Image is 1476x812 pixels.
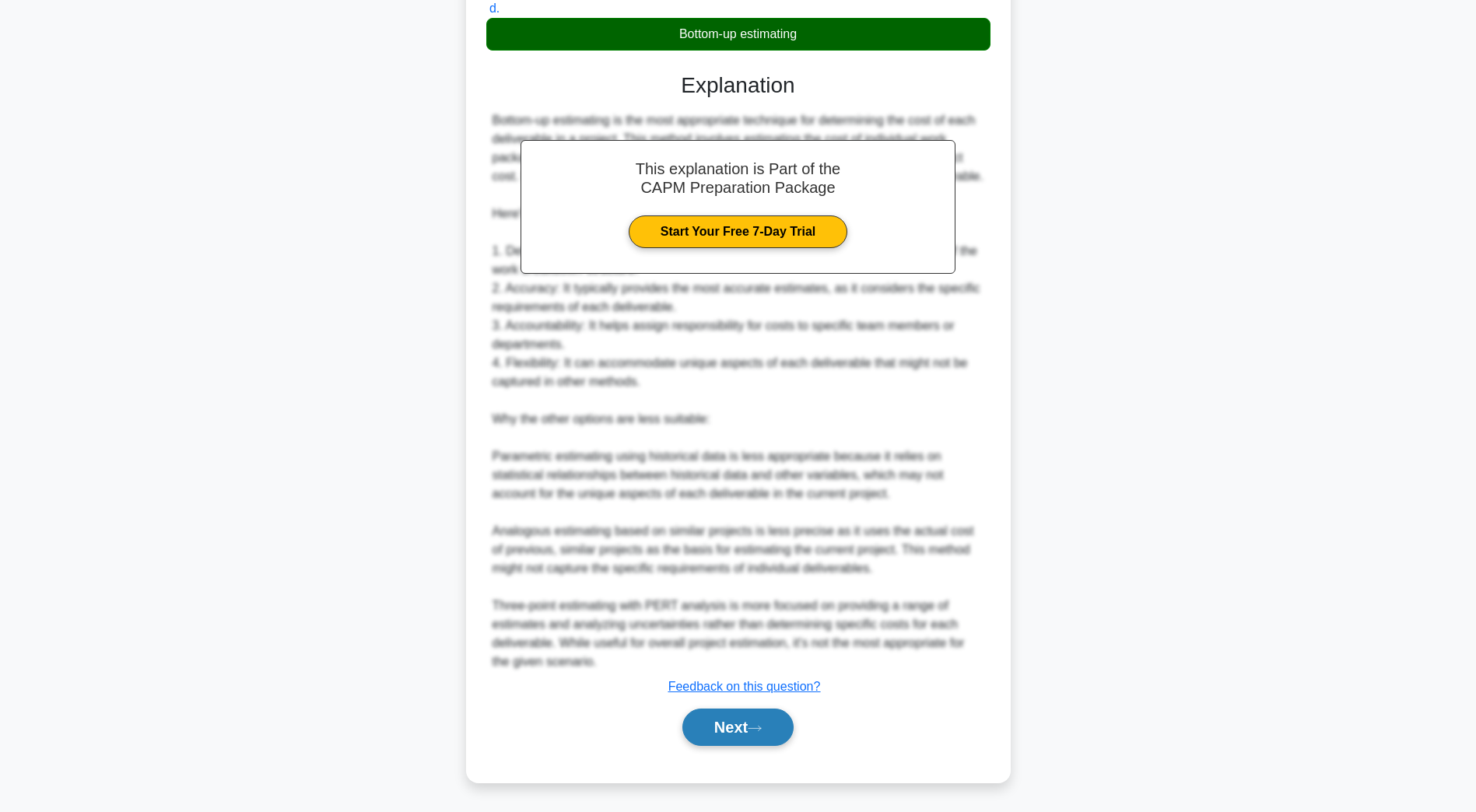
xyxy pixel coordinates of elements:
[496,72,981,99] h3: Explanation
[489,2,500,15] span: d.
[629,215,847,248] a: Start Your Free 7-Day Trial
[682,709,794,746] button: Next
[668,680,821,693] a: Feedback on this question?
[493,111,984,671] div: Bottom-up estimating is the most appropriate technique for determining the cost of each deliverab...
[486,18,990,51] div: Bottom-up estimating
